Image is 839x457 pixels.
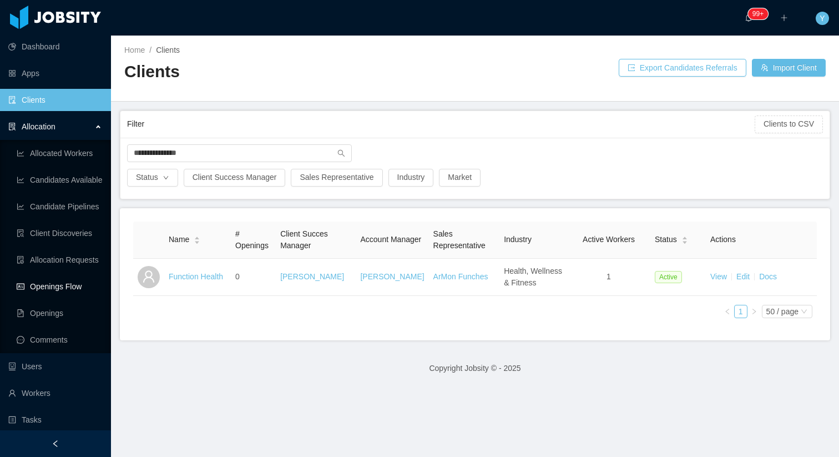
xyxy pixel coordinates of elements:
[124,46,145,54] a: Home
[280,272,344,281] a: [PERSON_NAME]
[681,239,688,243] i: icon: caret-down
[504,235,532,244] span: Industry
[745,14,752,22] i: icon: bell
[22,122,55,131] span: Allocation
[156,46,180,54] span: Clients
[721,305,734,318] li: Previous Page
[184,169,286,187] button: Client Success Manager
[681,235,688,243] div: Sort
[337,149,345,157] i: icon: search
[433,272,488,281] a: ArMon Funches
[8,62,102,84] a: icon: appstoreApps
[194,239,200,243] i: icon: caret-down
[751,308,757,315] i: icon: right
[194,235,200,243] div: Sort
[759,272,777,281] a: Docs
[766,305,798,318] div: 50 / page
[801,308,807,316] i: icon: down
[149,46,151,54] span: /
[111,349,839,388] footer: Copyright Jobsity © - 2025
[583,235,635,244] span: Active Workers
[8,89,102,111] a: icon: auditClients
[655,234,677,245] span: Status
[747,305,761,318] li: Next Page
[127,169,178,187] button: Statusicon: down
[780,14,788,22] i: icon: plus
[724,308,731,315] i: icon: left
[388,169,434,187] button: Industry
[8,123,16,130] i: icon: solution
[17,329,102,351] a: icon: messageComments
[755,115,823,133] button: Clients to CSV
[127,114,755,134] div: Filter
[291,169,382,187] button: Sales Representative
[17,222,102,244] a: icon: file-searchClient Discoveries
[17,302,102,324] a: icon: file-textOpenings
[710,272,727,281] a: View
[433,229,486,250] span: Sales Representative
[360,235,421,244] span: Account Manager
[8,36,102,58] a: icon: pie-chartDashboard
[504,267,562,287] span: Health, Wellness & Fitness
[752,59,826,77] button: icon: usergroup-addImport Client
[8,382,102,404] a: icon: userWorkers
[710,235,736,244] span: Actions
[735,305,747,318] a: 1
[820,12,825,25] span: Y
[360,272,424,281] a: [PERSON_NAME]
[231,259,276,296] td: 0
[17,169,102,191] a: icon: line-chartCandidates Available
[17,275,102,298] a: icon: idcardOpenings Flow
[124,61,475,83] h2: Clients
[655,271,682,283] span: Active
[194,235,200,239] i: icon: caret-up
[169,272,223,281] a: Function Health
[567,259,650,296] td: 1
[619,59,746,77] button: icon: exportExport Candidates Referrals
[142,270,155,283] i: icon: user
[235,229,269,250] span: # Openings
[8,355,102,378] a: icon: robotUsers
[734,305,747,318] li: 1
[17,195,102,218] a: icon: line-chartCandidate Pipelines
[681,235,688,239] i: icon: caret-up
[8,409,102,431] a: icon: profileTasks
[280,229,328,250] span: Client Succes Manager
[439,169,481,187] button: Market
[169,234,189,245] span: Name
[17,142,102,164] a: icon: line-chartAllocated Workers
[748,8,768,19] sup: 416
[736,272,750,281] a: Edit
[17,249,102,271] a: icon: file-doneAllocation Requests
